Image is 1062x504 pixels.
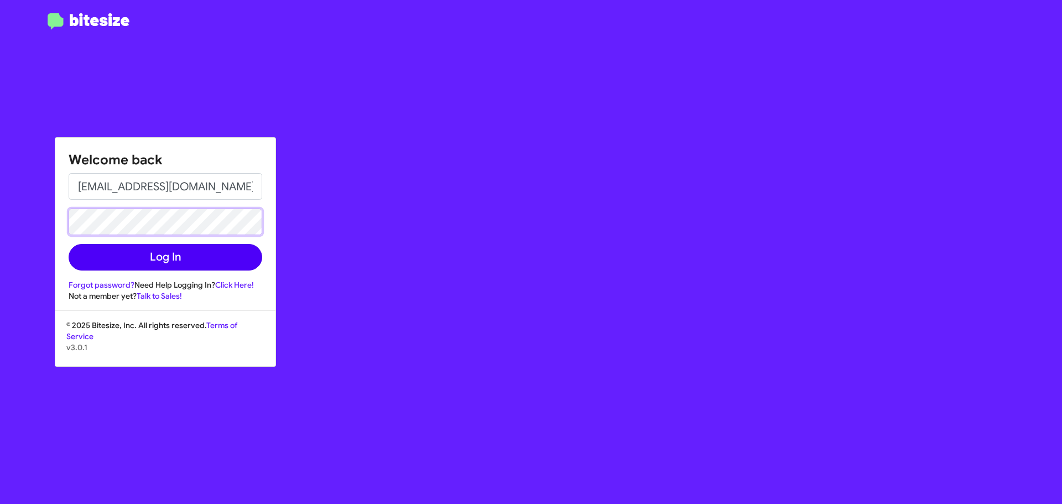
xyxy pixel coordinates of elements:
button: Log In [69,244,262,271]
h1: Welcome back [69,151,262,169]
a: Click Here! [215,280,254,290]
div: Not a member yet? [69,290,262,302]
a: Talk to Sales! [137,291,182,301]
a: Forgot password? [69,280,134,290]
div: © 2025 Bitesize, Inc. All rights reserved. [55,320,275,366]
p: v3.0.1 [66,342,264,353]
div: Need Help Logging In? [69,279,262,290]
input: Email address [69,173,262,200]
